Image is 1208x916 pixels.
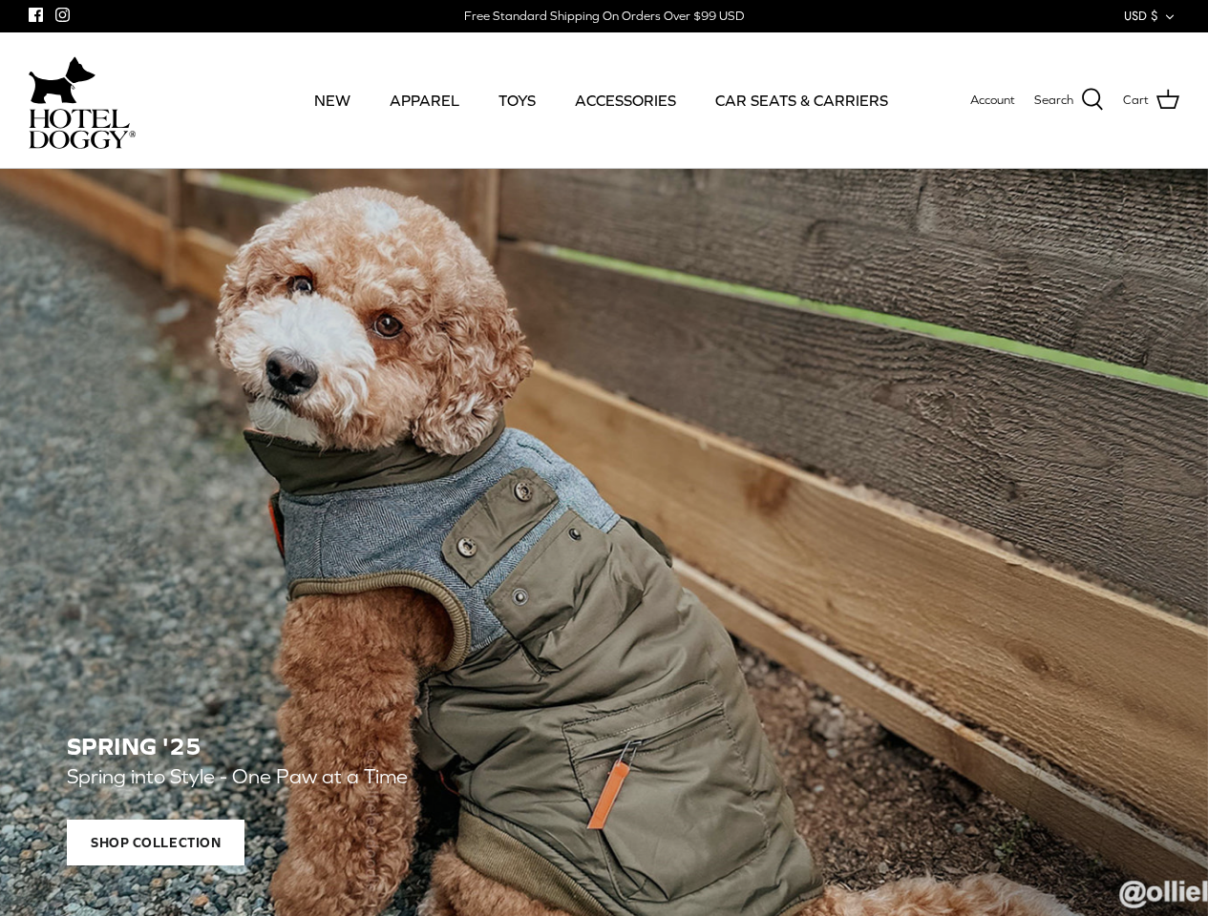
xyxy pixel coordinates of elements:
[1034,88,1104,113] a: Search
[970,91,1015,111] a: Account
[970,93,1015,107] span: Account
[464,8,744,25] div: Free Standard Shipping On Orders Over $99 USD
[1123,91,1149,111] span: Cart
[284,68,919,133] div: Primary navigation
[481,68,553,133] a: TOYS
[1034,91,1073,111] span: Search
[297,68,368,133] a: NEW
[29,8,43,22] a: Facebook
[372,68,477,133] a: APPAREL
[558,68,693,133] a: ACCESSORIES
[464,2,744,31] a: Free Standard Shipping On Orders Over $99 USD
[1123,88,1179,113] a: Cart
[29,52,136,149] a: hoteldoggycom
[67,733,1141,760] h2: SPRING '25
[67,820,244,865] span: Shop Collection
[698,68,905,133] a: CAR SEATS & CARRIERS
[67,760,936,794] p: Spring into Style - One Paw at a Time
[29,52,95,109] img: dog-icon.svg
[55,8,70,22] a: Instagram
[29,109,136,149] img: hoteldoggycom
